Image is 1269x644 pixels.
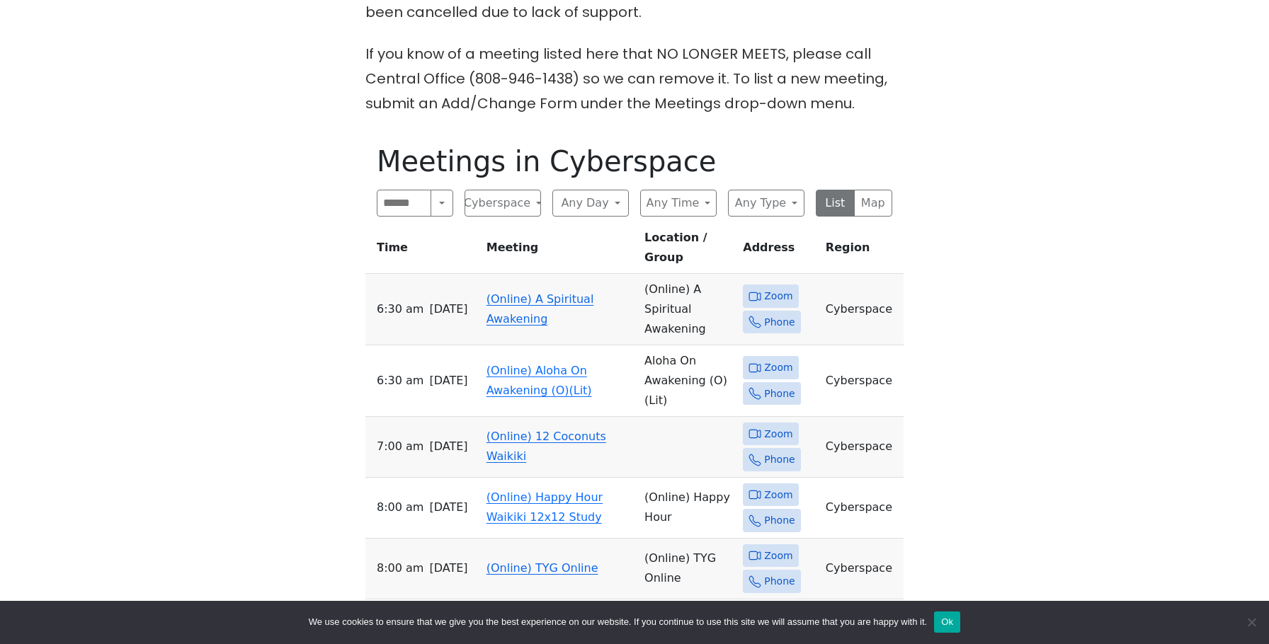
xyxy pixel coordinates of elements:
[486,561,598,575] a: (Online) TYG Online
[639,274,737,345] td: (Online) A Spiritual Awakening
[377,299,423,319] span: 6:30 AM
[854,190,893,217] button: Map
[764,385,795,403] span: Phone
[465,190,541,217] button: Cyberspace
[429,437,467,456] span: [DATE]
[764,512,795,529] span: Phone
[377,498,423,517] span: 8:00 AM
[309,615,927,629] span: We use cookies to ensure that we give you the best experience on our website. If you continue to ...
[764,314,795,331] span: Phone
[377,144,892,178] h1: Meetings in Cyberspace
[377,558,423,578] span: 8:00 AM
[764,486,792,504] span: Zoom
[820,539,904,599] td: Cyberspace
[552,190,629,217] button: Any Day
[820,274,904,345] td: Cyberspace
[728,190,804,217] button: Any Type
[820,417,904,478] td: Cyberspace
[486,364,592,397] a: (Online) Aloha On Awakening (O)(Lit)
[764,287,792,305] span: Zoom
[481,228,639,274] th: Meeting
[365,42,904,116] p: If you know of a meeting listed here that NO LONGER MEETS, please call Central Office (808-946-14...
[737,228,820,274] th: Address
[764,451,795,468] span: Phone
[377,190,431,217] input: Search
[764,425,792,443] span: Zoom
[377,371,423,391] span: 6:30 AM
[820,478,904,539] td: Cyberspace
[820,345,904,417] td: Cyberspace
[639,228,737,274] th: Location / Group
[429,371,467,391] span: [DATE]
[639,345,737,417] td: Aloha On Awakening (O) (Lit)
[1244,615,1258,629] span: No
[764,547,792,565] span: Zoom
[639,478,737,539] td: (Online) Happy Hour
[377,437,423,456] span: 7:00 AM
[365,228,481,274] th: Time
[816,190,855,217] button: List
[820,228,904,274] th: Region
[486,490,603,524] a: (Online) Happy Hour Waikiki 12x12 Study
[640,190,717,217] button: Any Time
[431,190,453,217] button: Search
[429,558,467,578] span: [DATE]
[486,292,594,326] a: (Online) A Spiritual Awakening
[429,299,467,319] span: [DATE]
[486,430,606,463] a: (Online) 12 Coconuts Waikiki
[429,498,467,517] span: [DATE]
[764,573,795,590] span: Phone
[639,539,737,599] td: (Online) TYG Online
[764,359,792,376] span: Zoom
[934,611,960,633] button: Ok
